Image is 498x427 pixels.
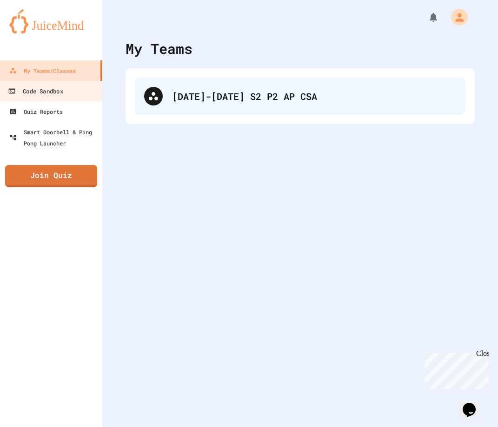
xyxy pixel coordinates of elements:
div: My Teams/Classes [9,65,76,76]
img: logo-orange.svg [9,9,93,33]
iframe: chat widget [459,390,489,418]
div: Chat with us now!Close [4,4,64,59]
div: Smart Doorbell & Ping Pong Launcher [9,126,99,149]
div: My Notifications [411,9,441,25]
div: [DATE]-[DATE] S2 P2 AP CSA [172,89,456,103]
div: Code Sandbox [8,85,63,97]
div: My Teams [126,38,193,59]
iframe: chat widget [421,349,489,389]
a: Join Quiz [5,165,97,187]
div: [DATE]-[DATE] S2 P2 AP CSA [135,78,465,115]
div: My Account [441,7,470,28]
div: Quiz Reports [9,106,63,117]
